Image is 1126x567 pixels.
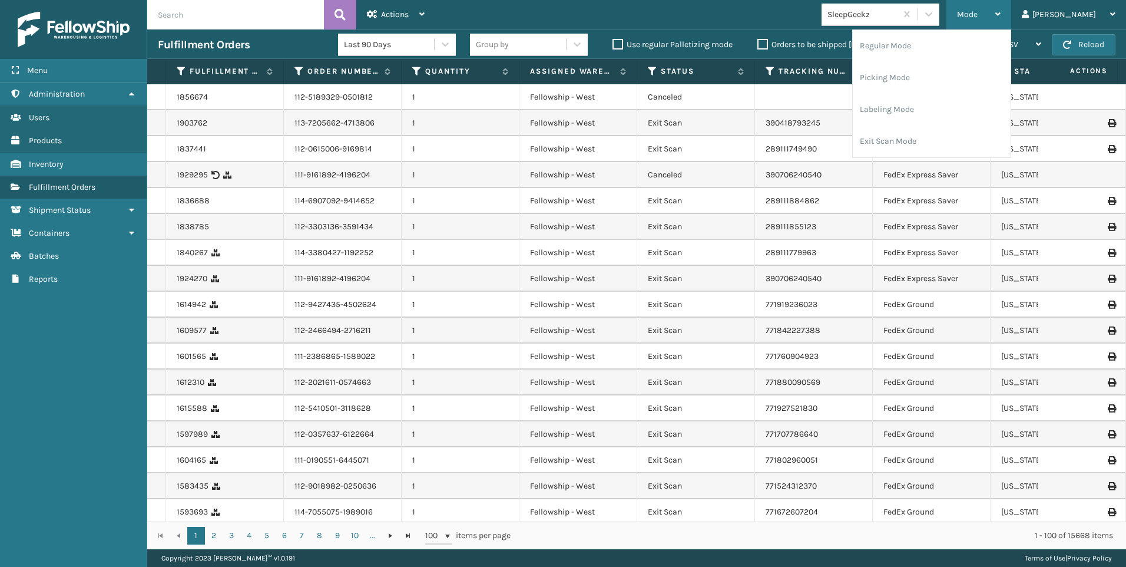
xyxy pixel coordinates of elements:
td: Fellowship - West [519,162,637,188]
a: 390706240540 [766,273,822,283]
span: Containers [29,228,69,238]
td: Exit Scan [637,421,755,447]
a: 771760904923 [766,351,819,361]
span: Go to the next page [386,531,395,540]
td: 112-9427435-4502624 [284,292,402,318]
a: 771707786640 [766,429,818,439]
td: Exit Scan [637,136,755,162]
td: FedEx Express Saver [873,240,991,266]
a: 1840267 [177,247,208,259]
a: ... [364,527,382,545]
span: Menu [27,65,48,75]
td: Canceled [637,162,755,188]
div: SleepGeekz [827,8,898,21]
td: [US_STATE] [991,318,1108,344]
a: 771802960051 [766,455,818,465]
a: 3 [223,527,240,545]
td: 1 [402,110,519,136]
td: 112-0357637-6122664 [284,421,402,447]
td: Exit Scan [637,473,755,499]
a: 1612310 [177,377,204,388]
h3: Fulfillment Orders [158,38,250,52]
label: Fulfillment Order Id [190,66,261,77]
a: 1601565 [177,351,206,362]
td: FedEx Ground [873,421,991,447]
td: 1 [402,240,519,266]
a: 390706240540 [766,170,822,180]
a: 5 [258,527,276,545]
td: 1 [402,162,519,188]
span: Go to the last page [403,531,413,540]
td: Fellowship - West [519,370,637,395]
td: 114-3380427-1192252 [284,240,402,266]
a: 1924270 [177,273,207,285]
span: Actions [381,9,409,19]
td: Exit Scan [637,499,755,525]
a: 1609577 [177,325,207,337]
span: items per page [425,527,511,545]
a: 771524312370 [766,481,817,491]
a: 1615588 [177,403,207,414]
a: 289111855123 [766,222,816,232]
i: Print Label [1108,301,1115,309]
img: logo [18,12,130,47]
a: 771880090569 [766,377,820,387]
label: Order Number [307,66,379,77]
td: 1 [402,499,519,525]
td: 1 [402,473,519,499]
span: Inventory [29,159,64,169]
a: Terms of Use [1025,554,1065,562]
td: 112-5410501-3118628 [284,395,402,421]
td: FedEx Ground [873,447,991,473]
td: 1 [402,214,519,240]
td: 112-0615006-9169814 [284,136,402,162]
td: Fellowship - West [519,395,637,421]
a: Privacy Policy [1067,554,1112,562]
li: Picking Mode [853,62,1011,94]
td: [US_STATE] [991,395,1108,421]
a: 1903762 [177,117,207,129]
button: Reload [1052,34,1115,55]
td: 114-6907092-9414652 [284,188,402,214]
td: Exit Scan [637,266,755,292]
p: Copyright 2023 [PERSON_NAME]™ v 1.0.191 [161,549,295,567]
a: 771842227388 [766,325,820,335]
td: [US_STATE] [991,214,1108,240]
label: Status [661,66,732,77]
span: Reports [29,274,58,284]
span: Products [29,136,62,146]
td: 1 [402,266,519,292]
span: Fulfillment Orders [29,182,95,192]
td: FedEx Express Saver [873,266,991,292]
td: [US_STATE] [991,240,1108,266]
i: Print Label [1108,223,1115,231]
td: Exit Scan [637,318,755,344]
td: [US_STATE] [991,499,1108,525]
td: Exit Scan [637,395,755,421]
td: Exit Scan [637,214,755,240]
a: 289111779963 [766,248,816,258]
td: [US_STATE] [991,292,1108,318]
td: FedEx Ground [873,395,991,421]
i: Print Label [1108,430,1115,439]
label: Use regular Palletizing mode [612,39,733,50]
td: 1 [402,136,519,162]
td: Exit Scan [637,370,755,395]
i: Print Label [1108,482,1115,490]
a: 1838785 [177,221,209,233]
label: Tracking Number [779,66,850,77]
label: State [1014,66,1085,77]
td: 114-7055075-1989016 [284,499,402,525]
td: 112-5189329-0501812 [284,84,402,110]
td: Fellowship - West [519,240,637,266]
td: Fellowship - West [519,214,637,240]
td: FedEx Express Saver [873,214,991,240]
td: [US_STATE] [991,370,1108,395]
i: Print Label [1108,197,1115,205]
td: [US_STATE] [991,266,1108,292]
td: 1 [402,84,519,110]
i: Print Label [1108,249,1115,257]
i: Print Label [1108,404,1115,413]
a: 6 [276,527,293,545]
i: Print Label [1108,275,1115,283]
